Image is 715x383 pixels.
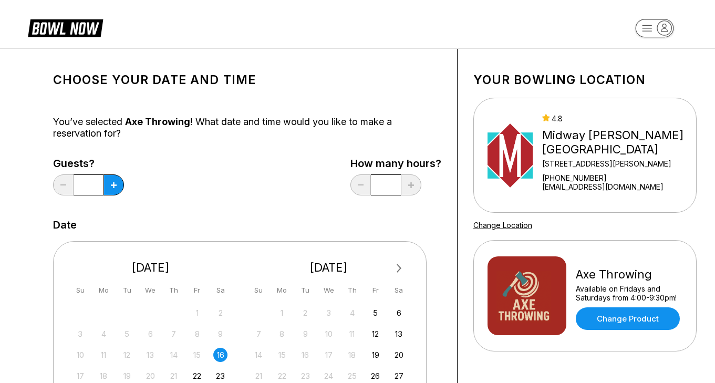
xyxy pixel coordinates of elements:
div: Choose Saturday, September 27th, 2025 [392,369,406,383]
div: Not available Thursday, August 7th, 2025 [167,327,181,341]
a: Change Location [473,221,532,230]
div: Choose Saturday, September 20th, 2025 [392,348,406,362]
span: Axe Throwing [125,116,190,127]
div: Not available Thursday, August 21st, 2025 [167,369,181,383]
div: Mo [275,283,289,297]
div: Available on Fridays and Saturdays from 4:00-9:30pm! [576,284,682,302]
div: Su [252,283,266,297]
div: Axe Throwing [576,267,682,282]
div: Not available Friday, August 15th, 2025 [190,348,204,362]
div: Not available Sunday, September 14th, 2025 [252,348,266,362]
div: Not available Sunday, September 21st, 2025 [252,369,266,383]
div: Not available Wednesday, August 6th, 2025 [143,327,158,341]
div: Th [167,283,181,297]
div: Choose Friday, September 19th, 2025 [368,348,382,362]
div: Not available Sunday, September 7th, 2025 [252,327,266,341]
div: Not available Saturday, August 9th, 2025 [213,327,227,341]
div: Tu [120,283,134,297]
div: Not available Tuesday, September 9th, 2025 [298,327,313,341]
a: [EMAIL_ADDRESS][DOMAIN_NAME] [542,182,691,191]
div: Not available Tuesday, August 19th, 2025 [120,369,134,383]
button: Next Month [391,260,408,277]
div: Not available Wednesday, September 10th, 2025 [322,327,336,341]
div: Not available Thursday, September 18th, 2025 [345,348,359,362]
div: Fr [368,283,382,297]
div: Not available Wednesday, September 3rd, 2025 [322,306,336,320]
div: Not available Tuesday, September 23rd, 2025 [298,369,313,383]
div: Not available Sunday, August 10th, 2025 [73,348,87,362]
div: Not available Friday, August 1st, 2025 [190,306,204,320]
div: Choose Saturday, August 23rd, 2025 [213,369,227,383]
div: Tu [298,283,313,297]
label: How many hours? [350,158,441,169]
div: Choose Friday, September 12th, 2025 [368,327,382,341]
div: Not available Tuesday, September 2nd, 2025 [298,306,313,320]
div: Not available Tuesday, September 16th, 2025 [298,348,313,362]
div: Sa [213,283,227,297]
div: Midway [PERSON_NAME][GEOGRAPHIC_DATA] [542,128,691,157]
a: Change Product [576,307,680,330]
div: Sa [392,283,406,297]
div: Not available Monday, September 15th, 2025 [275,348,289,362]
div: Not available Tuesday, August 12th, 2025 [120,348,134,362]
div: Not available Monday, September 22nd, 2025 [275,369,289,383]
div: Not available Thursday, September 4th, 2025 [345,306,359,320]
div: Not available Thursday, September 25th, 2025 [345,369,359,383]
div: Not available Saturday, August 2nd, 2025 [213,306,227,320]
div: Not available Monday, September 8th, 2025 [275,327,289,341]
div: Su [73,283,87,297]
div: Choose Friday, September 26th, 2025 [368,369,382,383]
div: [DATE] [69,261,232,275]
img: Axe Throwing [488,256,566,335]
div: [PHONE_NUMBER] [542,173,691,182]
div: Not available Thursday, August 14th, 2025 [167,348,181,362]
div: Not available Wednesday, September 17th, 2025 [322,348,336,362]
div: Th [345,283,359,297]
label: Guests? [53,158,124,169]
div: 4.8 [542,114,691,123]
h1: Choose your Date and time [53,73,441,87]
div: Not available Monday, August 18th, 2025 [97,369,111,383]
div: Choose Saturday, August 16th, 2025 [213,348,227,362]
div: Not available Monday, August 4th, 2025 [97,327,111,341]
div: We [143,283,158,297]
div: [STREET_ADDRESS][PERSON_NAME] [542,159,691,168]
div: Not available Friday, August 8th, 2025 [190,327,204,341]
div: Not available Wednesday, September 24th, 2025 [322,369,336,383]
div: Not available Sunday, August 17th, 2025 [73,369,87,383]
div: Fr [190,283,204,297]
div: Not available Wednesday, August 13th, 2025 [143,348,158,362]
div: We [322,283,336,297]
img: Midway Bowling - Carlisle [488,116,533,195]
div: Mo [97,283,111,297]
div: Not available Monday, August 11th, 2025 [97,348,111,362]
div: Choose Saturday, September 6th, 2025 [392,306,406,320]
div: Choose Friday, August 22nd, 2025 [190,369,204,383]
div: Choose Saturday, September 13th, 2025 [392,327,406,341]
label: Date [53,219,77,231]
div: Choose Friday, September 5th, 2025 [368,306,382,320]
div: Not available Sunday, August 3rd, 2025 [73,327,87,341]
div: [DATE] [247,261,410,275]
div: You’ve selected ! What date and time would you like to make a reservation for? [53,116,441,139]
h1: Your bowling location [473,73,697,87]
div: Not available Thursday, September 11th, 2025 [345,327,359,341]
div: Not available Monday, September 1st, 2025 [275,306,289,320]
div: Not available Tuesday, August 5th, 2025 [120,327,134,341]
div: Not available Wednesday, August 20th, 2025 [143,369,158,383]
